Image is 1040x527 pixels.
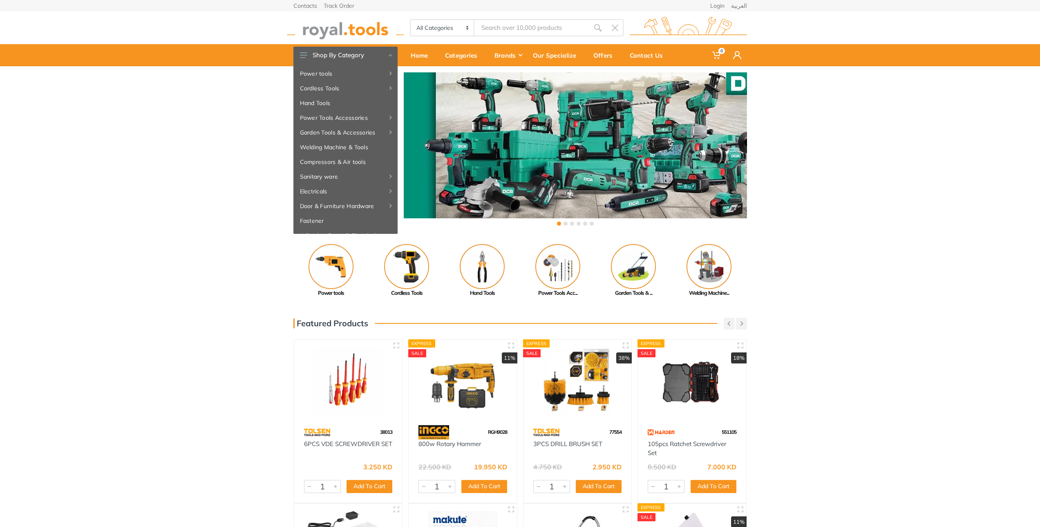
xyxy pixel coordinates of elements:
[293,47,398,64] button: Shop By Category
[533,464,562,470] div: 4.750 KD
[489,47,527,64] div: Brands
[671,289,747,297] div: Welding Machine...
[445,289,520,297] div: Hand Tools
[533,425,560,440] img: 64.webp
[293,125,398,140] a: Garden Tools & Accessories
[645,347,739,417] img: Royal Tools - 105pcs Ratchet Screwdriver Set
[624,47,674,64] div: Contact Us
[691,480,736,493] button: Add To Cart
[533,440,602,448] a: 3PCS DRILL BRUSH SET
[293,3,317,9] a: Contacts
[731,352,747,364] div: 18%
[293,244,369,297] a: Power tools
[460,244,505,289] img: Royal - Hand Tools
[369,244,445,297] a: Cordless Tools
[707,464,736,470] div: 7.000 KD
[304,440,392,448] a: 6PCS VDE SCREWDRIVER SET
[630,17,747,39] img: royal.tools Logo
[369,289,445,297] div: Cordless Tools
[624,44,674,66] a: Contact Us
[439,47,489,64] div: Categories
[707,44,727,66] a: 0
[637,339,664,348] div: Express
[474,464,507,470] div: 19.950 KD
[527,44,588,66] a: Our Specialize
[293,96,398,110] a: Hand Tools
[304,425,331,440] img: 64.webp
[293,199,398,213] a: Door & Furniture Hardware
[363,464,392,470] div: 3.250 KD
[416,347,510,417] img: Royal Tools - 800w Rotary Hammer
[637,349,655,357] div: SALE
[293,318,368,328] h3: Featured Products
[588,44,624,66] a: Offers
[418,425,449,440] img: 91.webp
[293,81,398,96] a: Cordless Tools
[474,19,589,36] input: Site search
[324,3,354,9] a: Track Order
[527,47,588,64] div: Our Specialize
[611,244,656,289] img: Royal - Garden Tools & Accessories
[671,244,747,297] a: Welding Machine...
[293,289,369,297] div: Power tools
[405,44,439,66] a: Home
[637,503,664,511] div: Express
[488,429,507,435] span: RGH9028
[648,440,726,457] a: 105pcs Ratchet Screwdriver Set
[293,169,398,184] a: Sanitary ware
[461,480,507,493] button: Add To Cart
[523,349,541,357] div: SALE
[523,339,550,348] div: Express
[411,20,475,36] select: Category
[293,140,398,155] a: Welding Machine & Tools
[609,429,622,435] span: 77554
[418,464,451,470] div: 22.500 KD
[293,184,398,199] a: Electricals
[576,480,622,493] button: Add To Cart
[648,464,676,470] div: 8.500 KD
[293,66,398,81] a: Power tools
[593,464,622,470] div: 2.950 KD
[596,244,671,297] a: Garden Tools & ...
[302,347,395,417] img: Royal Tools - 6PCS VDE SCREWDRIVER SET
[520,244,596,297] a: Power Tools Acc...
[418,440,481,448] a: 800w Rotary Hammer
[293,228,398,243] a: Adhesive, Spray & Chemical
[718,48,725,54] span: 0
[439,44,489,66] a: Categories
[384,244,429,289] img: Royal - Cordless Tools
[380,429,392,435] span: 38013
[408,339,435,348] div: Express
[287,17,404,39] img: royal.tools Logo
[408,349,426,357] div: SALE
[520,289,596,297] div: Power Tools Acc...
[648,425,675,440] img: 121.webp
[347,480,392,493] button: Add To Cart
[293,155,398,169] a: Compressors & Air tools
[405,47,439,64] div: Home
[710,3,725,9] a: Login
[596,289,671,297] div: Garden Tools & ...
[687,244,731,289] img: Royal - Welding Machine & Tools
[445,244,520,297] a: Hand Tools
[731,3,747,9] a: العربية
[588,47,624,64] div: Offers
[502,352,517,364] div: 11%
[722,429,736,435] span: 551105
[616,352,632,364] div: 38%
[309,244,353,289] img: Royal - Power tools
[293,213,398,228] a: Fastener
[531,347,624,417] img: Royal Tools - 3PCS DRILL BRUSH SET
[535,244,580,289] img: Royal - Power Tools Accessories
[293,110,398,125] a: Power Tools Accessories
[637,513,655,521] div: SALE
